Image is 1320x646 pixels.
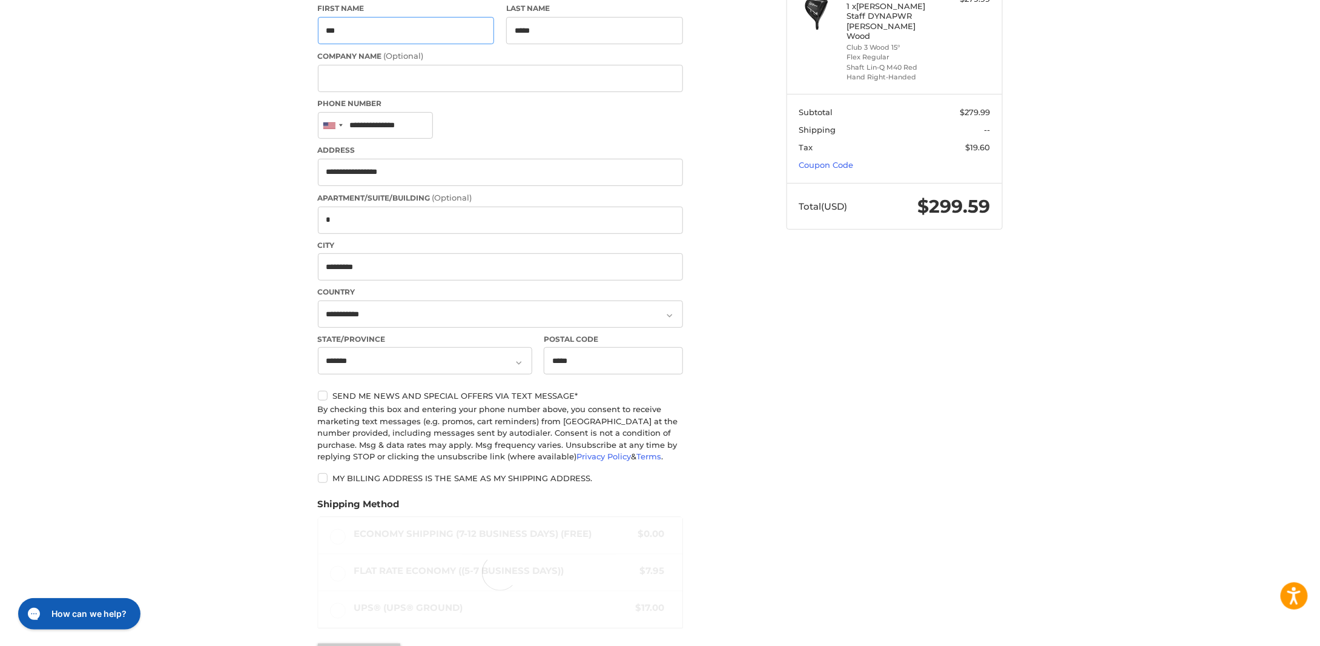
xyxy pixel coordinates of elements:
li: Shaft Lin-Q M40 Red [846,62,939,73]
span: $279.99 [960,107,990,117]
label: My billing address is the same as my shipping address. [318,473,683,483]
span: Subtotal [799,107,833,117]
li: Flex Regular [846,52,939,62]
label: Send me news and special offers via text message* [318,391,683,401]
span: Total (USD) [799,201,847,212]
li: Hand Right-Handed [846,72,939,82]
small: (Optional) [432,193,472,202]
label: Postal Code [544,334,683,345]
div: United States: +1 [318,113,346,139]
iframe: Google Customer Reviews [1220,613,1320,646]
a: Terms [637,451,662,461]
span: $19.60 [965,142,990,152]
iframe: Gorgias live chat messenger [12,594,144,634]
small: (Optional) [384,51,424,61]
span: Shipping [799,125,836,135]
li: Club 3 Wood 15° [846,42,939,53]
a: Privacy Policy [577,451,632,461]
label: Phone Number [318,98,683,109]
label: Apartment/Suite/Building [318,192,683,204]
span: Tax [799,142,813,152]
label: Country [318,287,683,298]
a: Coupon Code [799,160,853,170]
h4: 1 x [PERSON_NAME] Staff DYNAPWR [PERSON_NAME] Wood [846,1,939,41]
label: City [318,240,683,251]
span: -- [984,125,990,135]
label: State/Province [318,334,532,345]
label: Last Name [506,3,683,14]
label: First Name [318,3,495,14]
div: By checking this box and entering your phone number above, you consent to receive marketing text ... [318,404,683,463]
legend: Shipping Method [318,498,400,517]
span: $299.59 [917,195,990,218]
label: Address [318,145,683,156]
label: Company Name [318,50,683,62]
